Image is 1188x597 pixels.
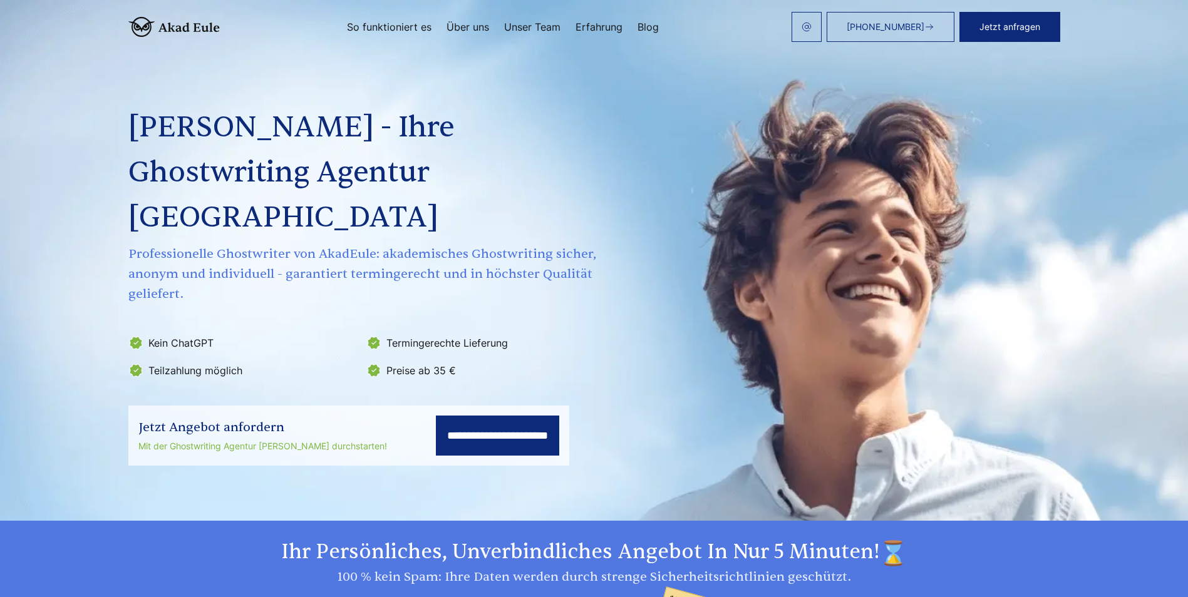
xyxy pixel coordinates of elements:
[128,360,359,380] li: Teilzahlung möglich
[827,12,954,42] a: [PHONE_NUMBER]
[128,567,1060,587] div: 100 % kein Spam: Ihre Daten werden durch strenge Sicherheitsrichtlinien geschützt.
[128,333,359,353] li: Kein ChatGPT
[847,22,924,32] span: [PHONE_NUMBER]
[959,12,1060,42] button: Jetzt anfragen
[128,539,1060,567] h2: Ihr persönliches, unverbindliches Angebot in nur 5 Minuten!
[576,22,622,32] a: Erfahrung
[366,360,597,380] li: Preise ab 35 €
[138,439,387,454] div: Mit der Ghostwriting Agentur [PERSON_NAME] durchstarten!
[128,244,599,304] span: Professionelle Ghostwriter von AkadEule: akademisches Ghostwriting sicher, anonym und individuell...
[447,22,489,32] a: Über uns
[128,17,220,37] img: logo
[880,539,907,567] img: time
[366,333,597,353] li: Termingerechte Lieferung
[638,22,659,32] a: Blog
[504,22,560,32] a: Unser Team
[802,22,812,32] img: email
[138,417,387,437] div: Jetzt Angebot anfordern
[128,105,599,240] h1: [PERSON_NAME] - Ihre Ghostwriting Agentur [GEOGRAPHIC_DATA]
[347,22,431,32] a: So funktioniert es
